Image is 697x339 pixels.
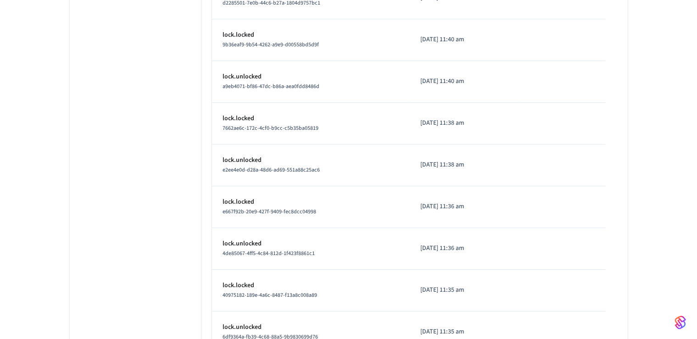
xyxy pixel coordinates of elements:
[223,114,399,123] p: lock.locked
[223,72,399,82] p: lock.unlocked
[223,197,399,207] p: lock.locked
[223,124,319,132] span: 7662ae6c-172c-4cf0-b9cc-c5b35ba05819
[420,118,507,128] p: [DATE] 11:38 am
[223,156,399,165] p: lock.unlocked
[420,202,507,211] p: [DATE] 11:36 am
[223,30,399,40] p: lock.locked
[223,239,399,249] p: lock.unlocked
[420,327,507,337] p: [DATE] 11:35 am
[223,322,399,332] p: lock.unlocked
[420,35,507,44] p: [DATE] 11:40 am
[223,291,318,299] span: 40975182-189e-4a6c-8487-f13a8c008a89
[223,281,399,290] p: lock.locked
[223,208,317,216] span: e667f92b-20e9-427f-9409-fec8dcc04998
[420,77,507,86] p: [DATE] 11:40 am
[223,250,315,257] span: 4de85067-4ff5-4c84-812d-1f423f8861c1
[420,244,507,253] p: [DATE] 11:36 am
[223,83,320,90] span: a9eb4071-bf86-47dc-b86a-aea0fdd8486d
[223,41,319,49] span: 9b36eaf9-9b54-4262-a9e9-d00558bd5d9f
[420,285,507,295] p: [DATE] 11:35 am
[675,315,686,330] img: SeamLogoGradient.69752ec5.svg
[420,160,507,170] p: [DATE] 11:38 am
[223,166,320,174] span: e2ee4e0d-d28a-48d6-ad69-551a88c25ac6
